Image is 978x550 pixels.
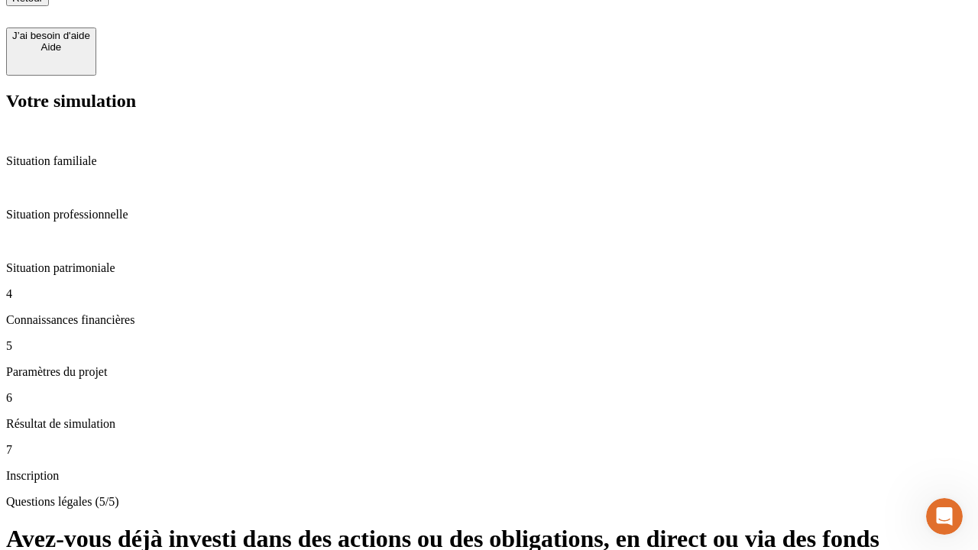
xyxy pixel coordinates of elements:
[6,91,972,112] h2: Votre simulation
[6,339,972,353] p: 5
[6,391,972,405] p: 6
[6,417,972,431] p: Résultat de simulation
[926,498,963,535] iframe: Intercom live chat
[6,154,972,168] p: Situation familiale
[6,469,972,483] p: Inscription
[6,261,972,275] p: Situation patrimoniale
[12,41,90,53] div: Aide
[6,495,972,509] p: Questions légales (5/5)
[6,365,972,379] p: Paramètres du projet
[6,287,972,301] p: 4
[6,27,96,76] button: J’ai besoin d'aideAide
[12,30,90,41] div: J’ai besoin d'aide
[6,443,972,457] p: 7
[6,208,972,222] p: Situation professionnelle
[6,313,972,327] p: Connaissances financières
